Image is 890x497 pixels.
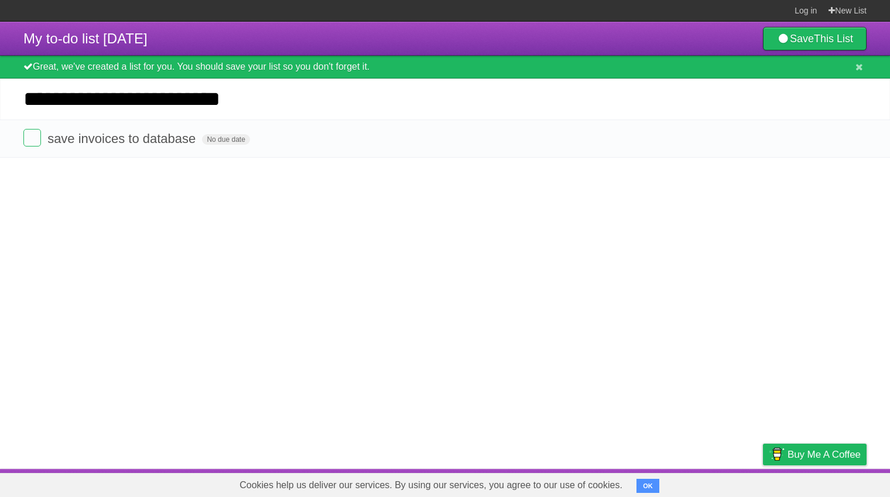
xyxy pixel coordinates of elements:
label: Done [23,129,41,147]
button: OK [636,479,659,493]
a: Developers [646,472,693,494]
a: SaveThis List [763,27,867,50]
span: No due date [202,134,249,145]
span: Buy me a coffee [788,444,861,465]
a: Privacy [748,472,778,494]
span: save invoices to database [47,131,198,146]
span: Cookies help us deliver our services. By using our services, you agree to our use of cookies. [228,474,634,497]
span: My to-do list [DATE] [23,30,148,46]
a: About [607,472,632,494]
a: Terms [708,472,734,494]
b: This List [814,33,853,45]
img: Buy me a coffee [769,444,785,464]
a: Suggest a feature [793,472,867,494]
a: Buy me a coffee [763,444,867,465]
